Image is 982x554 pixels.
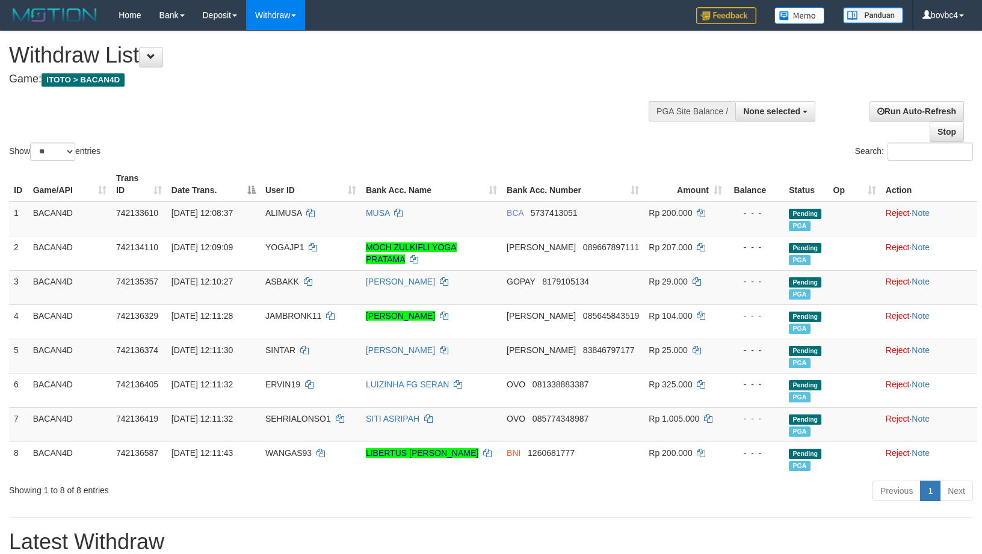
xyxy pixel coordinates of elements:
[265,448,312,458] span: WANGAS93
[789,209,821,219] span: Pending
[644,167,727,202] th: Amount: activate to sort column ascending
[9,373,28,407] td: 6
[265,414,331,423] span: SEHRIALONSO1
[789,277,821,288] span: Pending
[171,242,233,252] span: [DATE] 12:09:09
[649,101,735,122] div: PGA Site Balance /
[912,208,930,218] a: Note
[869,101,964,122] a: Run Auto-Refresh
[727,167,784,202] th: Balance
[789,243,821,253] span: Pending
[28,407,111,442] td: BACAN4D
[732,207,779,219] div: - - -
[528,448,575,458] span: Copy 1260681777 to clipboard
[167,167,261,202] th: Date Trans.: activate to sort column descending
[886,448,910,458] a: Reject
[886,277,910,286] a: Reject
[886,345,910,355] a: Reject
[881,270,977,304] td: ·
[881,373,977,407] td: ·
[533,414,588,423] span: Copy 085774348987 to clipboard
[649,242,692,252] span: Rp 207.000
[912,380,930,389] a: Note
[912,414,930,423] a: Note
[507,242,576,252] span: [PERSON_NAME]
[912,345,930,355] a: Note
[28,442,111,476] td: BACAN4D
[9,236,28,270] td: 2
[542,277,589,286] span: Copy 8179105134 to clipboard
[789,358,810,368] span: Marked by bovbc3
[42,73,125,87] span: ITOTO > BACAN4D
[583,242,639,252] span: Copy 089667897111 to clipboard
[9,73,643,85] h4: Game:
[912,448,930,458] a: Note
[507,345,576,355] span: [PERSON_NAME]
[502,167,644,202] th: Bank Acc. Number: activate to sort column ascending
[265,242,304,252] span: YOGAJP1
[9,339,28,373] td: 5
[28,202,111,236] td: BACAN4D
[9,479,400,496] div: Showing 1 to 8 of 8 entries
[881,202,977,236] td: ·
[732,310,779,322] div: - - -
[171,345,233,355] span: [DATE] 12:11:30
[881,339,977,373] td: ·
[732,378,779,390] div: - - -
[171,208,233,218] span: [DATE] 12:08:37
[583,345,635,355] span: Copy 83846797177 to clipboard
[732,447,779,459] div: - - -
[649,414,699,423] span: Rp 1.005.000
[116,380,158,389] span: 742136405
[507,380,525,389] span: OVO
[881,407,977,442] td: ·
[28,236,111,270] td: BACAN4D
[9,167,28,202] th: ID
[696,7,756,24] img: Feedback.jpg
[789,346,821,356] span: Pending
[855,143,973,161] label: Search:
[649,448,692,458] span: Rp 200.000
[732,413,779,425] div: - - -
[28,167,111,202] th: Game/API: activate to sort column ascending
[789,449,821,459] span: Pending
[507,277,535,286] span: GOPAY
[649,277,688,286] span: Rp 29.000
[28,270,111,304] td: BACAN4D
[9,6,100,24] img: MOTION_logo.png
[9,442,28,476] td: 8
[789,392,810,402] span: Marked by bovbc3
[649,208,692,218] span: Rp 200.000
[789,289,810,300] span: Marked by bovbc3
[912,311,930,321] a: Note
[9,143,100,161] label: Show entries
[732,241,779,253] div: - - -
[366,242,457,264] a: MOCH ZULKIFLI YOGA PRATAMA
[116,311,158,321] span: 742136329
[930,122,964,142] a: Stop
[9,270,28,304] td: 3
[366,208,390,218] a: MUSA
[881,442,977,476] td: ·
[116,448,158,458] span: 742136587
[507,208,523,218] span: BCA
[265,277,299,286] span: ASBAKK
[743,106,800,116] span: None selected
[789,461,810,471] span: Marked by bovbc3
[171,277,233,286] span: [DATE] 12:10:27
[507,448,520,458] span: BNI
[789,414,821,425] span: Pending
[9,407,28,442] td: 7
[881,304,977,339] td: ·
[261,167,361,202] th: User ID: activate to sort column ascending
[507,311,576,321] span: [PERSON_NAME]
[789,312,821,322] span: Pending
[366,448,478,458] a: LIBERTUS [PERSON_NAME]
[732,275,779,288] div: - - -
[28,339,111,373] td: BACAN4D
[789,221,810,231] span: Marked by bovbc3
[872,481,921,501] a: Previous
[366,345,435,355] a: [PERSON_NAME]
[171,311,233,321] span: [DATE] 12:11:28
[171,414,233,423] span: [DATE] 12:11:32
